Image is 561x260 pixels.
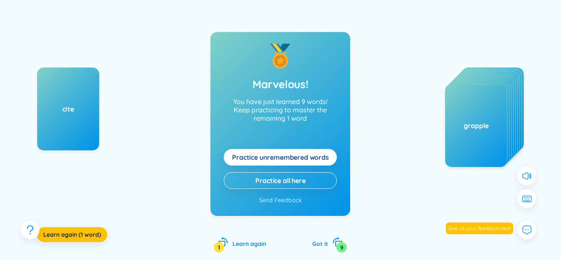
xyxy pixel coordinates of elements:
[43,230,101,239] span: Learn again (1 word)
[259,196,302,205] button: Send Feedback
[37,227,107,242] button: Learn again (1 word)
[232,153,329,162] span: Practice unremembered words
[268,44,293,69] img: Good job!
[218,237,228,247] span: rotate-left
[312,240,328,248] span: Got it
[332,237,343,247] span: rotate-right
[252,77,308,92] h2: Marvelous!
[232,240,266,248] span: Learn again
[224,97,337,129] p: You have just learned 9 words!
[21,220,40,239] button: question
[25,225,35,235] span: question
[37,104,99,114] div: cite
[214,242,224,253] div: 1
[336,242,347,253] div: 9
[224,149,337,166] button: Practice unremembered words
[224,106,337,122] p: Keep practicing to master the remaining 1 word
[445,121,507,130] div: grapple
[255,176,305,185] span: Practice all here
[224,172,337,189] button: Practice all here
